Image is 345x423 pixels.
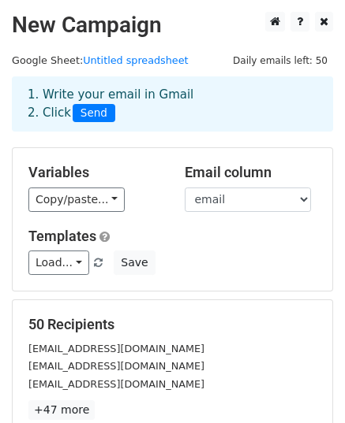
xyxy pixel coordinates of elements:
[28,316,317,333] h5: 50 Recipients
[227,54,333,66] a: Daily emails left: 50
[12,12,333,39] h2: New Campaign
[28,187,125,212] a: Copy/paste...
[73,104,115,123] span: Send
[114,250,155,275] button: Save
[28,228,96,244] a: Templates
[16,86,329,122] div: 1. Write your email in Gmail 2. Click
[185,164,317,181] h5: Email column
[12,54,189,66] small: Google Sheet:
[227,52,333,69] span: Daily emails left: 50
[28,164,161,181] h5: Variables
[83,54,188,66] a: Untitled spreadsheet
[28,400,95,420] a: +47 more
[28,378,204,390] small: [EMAIL_ADDRESS][DOMAIN_NAME]
[28,250,89,275] a: Load...
[28,360,204,372] small: [EMAIL_ADDRESS][DOMAIN_NAME]
[28,343,204,354] small: [EMAIL_ADDRESS][DOMAIN_NAME]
